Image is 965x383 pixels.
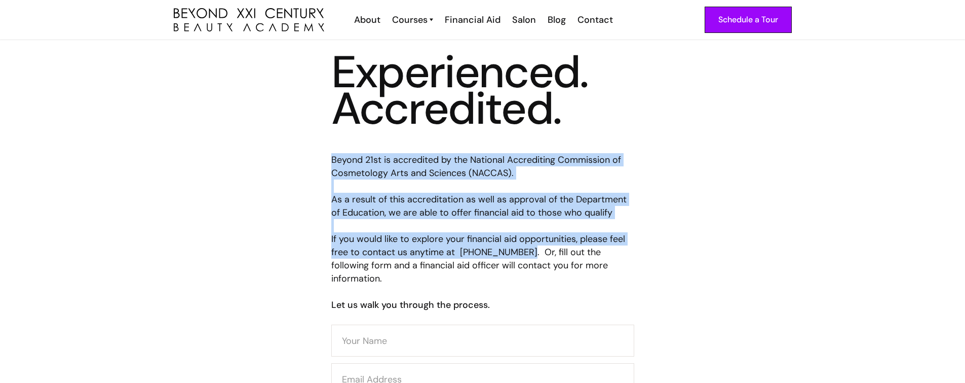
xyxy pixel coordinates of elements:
a: Contact [571,13,618,26]
a: About [348,13,385,26]
div: Courses [392,13,428,26]
a: Salon [506,13,541,26]
input: Your Name [331,325,634,357]
div: Financial Aid [445,13,500,26]
a: Blog [541,13,571,26]
img: beyond 21st century beauty academy logo [174,8,324,32]
h6: Let us walk you through the process. [331,298,634,311]
a: Schedule a Tour [705,7,792,33]
div: About [354,13,380,26]
h3: Experienced. Accredited. [331,54,634,127]
div: Salon [512,13,536,26]
div: Blog [548,13,566,26]
a: home [174,8,324,32]
a: Financial Aid [438,13,506,26]
a: Courses [392,13,433,26]
div: Contact [577,13,613,26]
div: Schedule a Tour [718,13,778,26]
p: Beyond 21st is accredited by the National Accrediting Commission of Cosmetology Arts and Sciences... [331,153,634,285]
